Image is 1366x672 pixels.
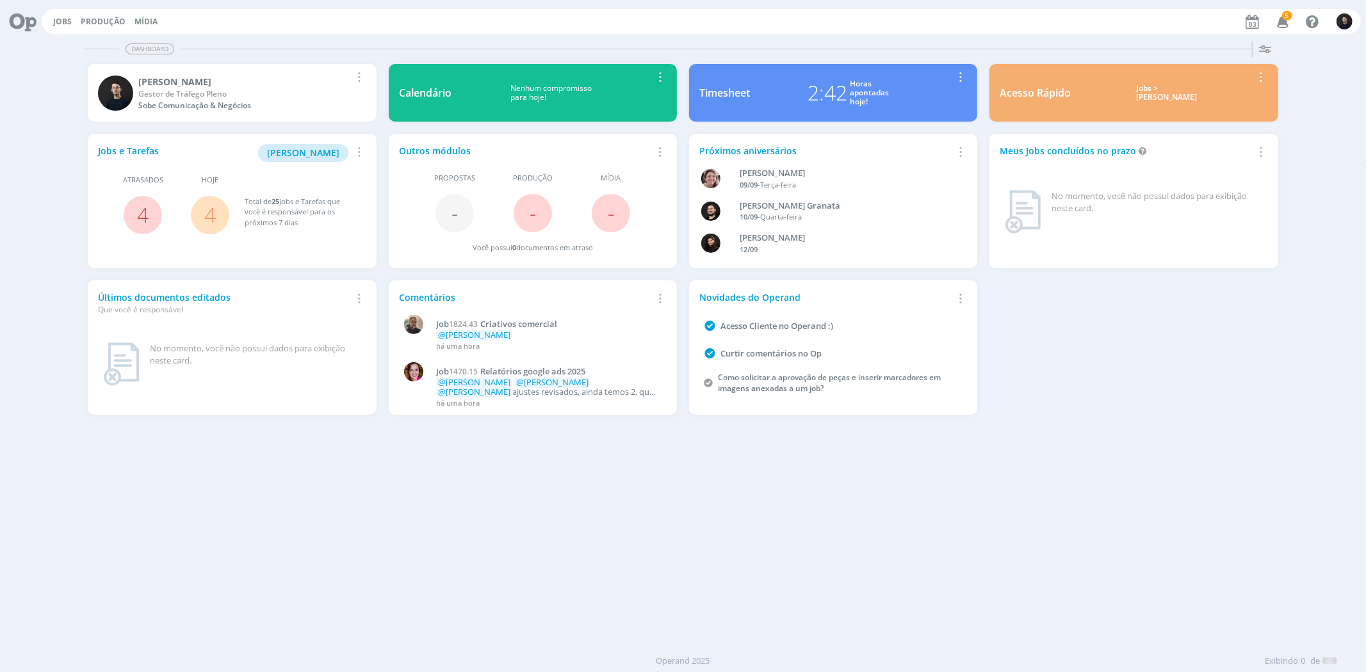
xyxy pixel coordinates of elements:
button: Mídia [131,17,161,27]
a: Job1470.15Relatórios google ads 2025 [436,367,660,377]
div: 2:42 [808,77,847,108]
a: Mídia [134,16,158,27]
span: [PERSON_NAME] [267,147,339,159]
span: 25 [272,196,279,206]
span: Dashboard [126,44,174,54]
button: C [1336,10,1353,33]
span: @[PERSON_NAME] [438,386,510,397]
button: Jobs [49,17,76,27]
div: - [740,212,947,223]
span: Propostas [434,173,475,184]
button: Produção [77,17,129,27]
span: 0 [512,243,516,252]
span: @[PERSON_NAME] [516,376,589,388]
span: de [1310,655,1320,668]
div: Bruno Corralo Granata [740,200,947,212]
div: Carlos Nunes [138,75,351,88]
a: Acesso Cliente no Operand :) [720,320,833,332]
span: Atrasados [123,175,163,186]
span: 1470.15 [449,366,478,377]
a: Como solicitar a aprovação de peças e inserir marcadores em imagens anexadas a um job? [718,372,941,394]
span: Mídia [601,173,621,184]
div: - [740,180,947,191]
button: [PERSON_NAME] [258,144,348,162]
button: 5 [1269,10,1295,33]
div: No momento, você não possui dados para exibição neste card. [1052,190,1262,215]
span: 1824.43 [449,319,478,330]
span: Quarta-feira [761,212,802,221]
img: dashboard_not_found.png [103,342,140,386]
span: 10/09 [740,212,758,221]
a: Job1824.43Criativos comercial [436,319,660,330]
div: No momento, você não possui dados para exibição neste card. [150,342,361,367]
div: Novidades do Operand [699,291,952,304]
div: Meus Jobs concluídos no prazo [1000,144,1253,157]
a: Timesheet2:42Horasapontadashoje! [689,64,977,122]
span: há uma hora [436,341,480,351]
div: Últimos documentos editados [98,291,351,316]
a: Jobs [53,16,72,27]
div: Nenhum compromisso para hoje! [451,84,652,102]
div: Calendário [399,85,451,100]
div: Outros módulos [399,144,652,157]
img: B [701,202,720,221]
div: Você possui documentos em atraso [473,243,593,253]
div: Que você é responsável [98,304,351,316]
span: @[PERSON_NAME] [438,376,510,388]
span: Hoje [202,175,218,186]
img: B [404,362,423,381]
div: Sobe Comunicação & Negócios [138,100,351,111]
a: Produção [81,16,126,27]
div: Jobs e Tarefas [98,144,351,162]
div: Timesheet [699,85,750,100]
div: Total de Jobs e Tarefas que você é responsável para os próximos 7 dias [245,196,353,228]
div: Aline Beatriz Jackisch [740,167,947,180]
div: Comentários [399,291,652,304]
img: L [701,234,720,253]
span: - [451,199,458,227]
img: dashboard_not_found.png [1005,190,1041,234]
a: 4 [204,201,216,228]
span: 0 [1301,655,1305,668]
div: Acesso Rápido [1000,85,1071,100]
img: C [98,76,133,111]
span: - [608,199,614,227]
span: 12/09 [740,244,758,254]
span: Relatórios google ads 2025 [480,365,585,377]
a: [PERSON_NAME] [258,146,348,158]
span: Produção [513,173,553,184]
span: Criativos comercial [480,318,557,330]
span: Terça-feira [761,180,797,189]
div: Luana da Silva de Andrade [740,232,947,244]
span: Exibindo [1265,655,1298,668]
img: C [1337,13,1353,29]
span: - [530,199,536,227]
div: Gestor de Tráfego Pleno [138,88,351,100]
a: C[PERSON_NAME]Gestor de Tráfego PlenoSobe Comunicação & Negócios [88,64,376,122]
img: A [701,169,720,188]
div: Próximos aniversários [699,144,952,157]
a: Curtir comentários no Op [720,348,822,359]
span: @[PERSON_NAME] [438,329,510,340]
a: 4 [137,201,149,228]
p: ajustes revisados, ainda temos 2, que sinalizei no briefing. [436,378,660,397]
img: R [404,315,423,334]
span: há uma hora [436,398,480,408]
div: Jobs > [PERSON_NAME] [1080,84,1253,102]
div: Horas apontadas hoje! [850,79,889,107]
span: 5 [1282,11,1292,20]
span: 09/09 [740,180,758,189]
